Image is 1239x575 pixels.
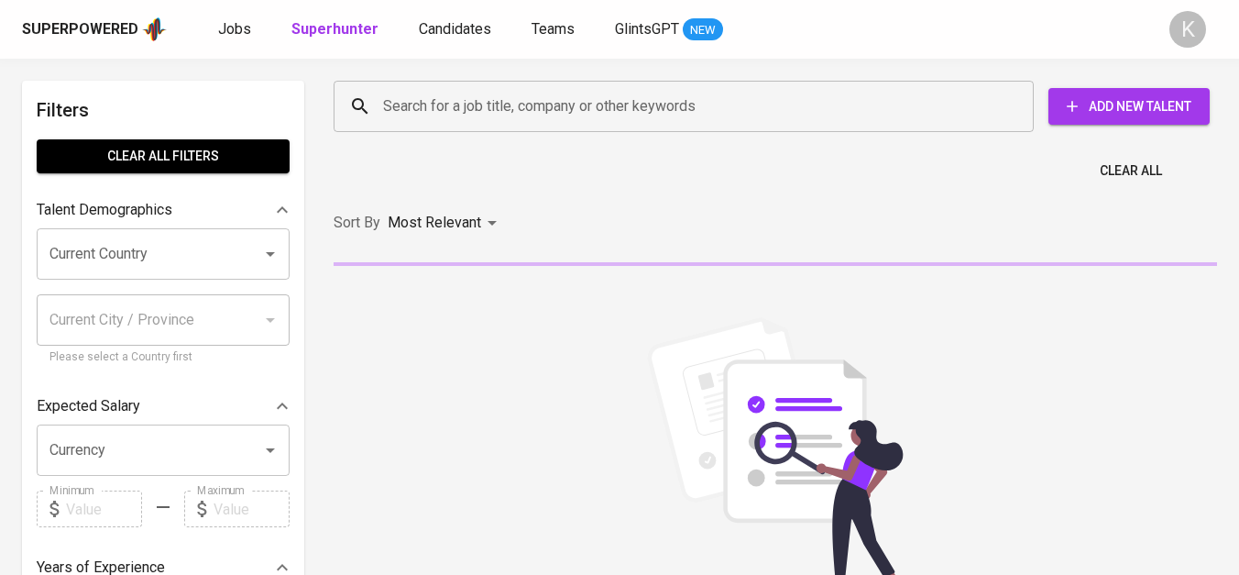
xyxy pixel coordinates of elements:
span: GlintsGPT [615,20,679,38]
img: app logo [142,16,167,43]
a: GlintsGPT NEW [615,18,723,41]
button: Clear All [1092,154,1169,188]
p: Sort By [334,212,380,234]
span: Clear All [1100,160,1162,182]
span: NEW [683,21,723,39]
button: Add New Talent [1048,88,1210,125]
div: Superpowered [22,19,138,40]
a: Candidates [419,18,495,41]
span: Teams [532,20,575,38]
h6: Filters [37,95,290,125]
b: Superhunter [291,20,378,38]
p: Talent Demographics [37,199,172,221]
div: Most Relevant [388,206,503,240]
span: Candidates [419,20,491,38]
p: Most Relevant [388,212,481,234]
a: Teams [532,18,578,41]
a: Jobs [218,18,255,41]
span: Jobs [218,20,251,38]
div: Talent Demographics [37,192,290,228]
button: Open [258,437,283,463]
div: K [1169,11,1206,48]
span: Clear All filters [51,145,275,168]
p: Please select a Country first [49,348,277,367]
input: Value [214,491,290,527]
button: Open [258,241,283,267]
div: Expected Salary [37,388,290,425]
p: Expected Salary [37,395,140,417]
a: Superpoweredapp logo [22,16,167,43]
button: Clear All filters [37,139,290,173]
input: Value [66,491,142,527]
a: Superhunter [291,18,382,41]
span: Add New Talent [1063,95,1195,118]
